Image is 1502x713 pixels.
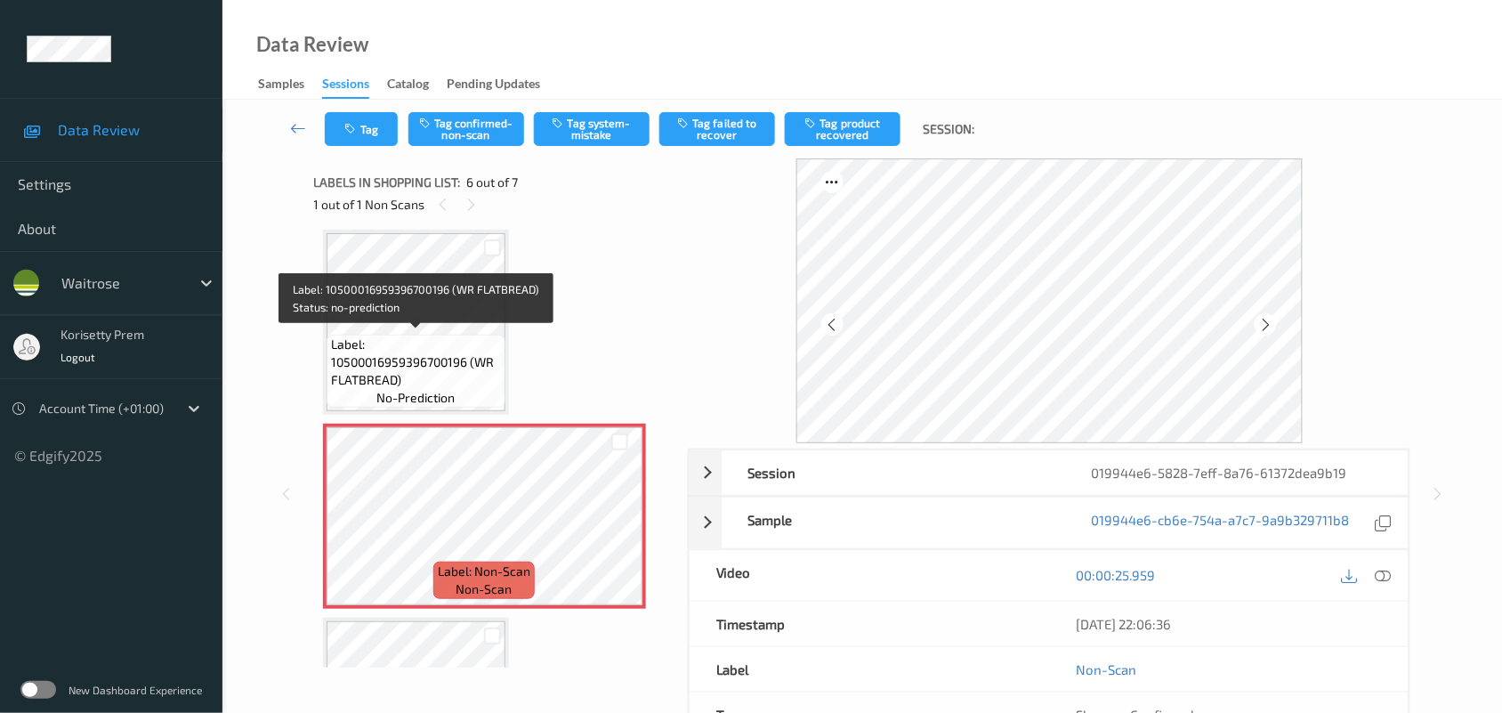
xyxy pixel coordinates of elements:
[256,36,368,53] div: Data Review
[722,450,1065,495] div: Session
[1065,450,1409,495] div: 019944e6-5828-7eff-8a76-61372dea9b19
[376,389,455,407] span: no-prediction
[322,75,369,99] div: Sessions
[456,580,513,598] span: non-scan
[387,75,429,97] div: Catalog
[690,550,1049,601] div: Video
[690,647,1049,692] div: Label
[258,72,322,97] a: Samples
[325,112,398,146] button: Tag
[689,450,1410,496] div: Session019944e6-5828-7eff-8a76-61372dea9b19
[467,174,519,191] span: 6 out of 7
[785,112,900,146] button: Tag product recovered
[690,602,1049,646] div: Timestamp
[722,498,1065,548] div: Sample
[408,112,524,146] button: Tag confirmed-non-scan
[659,112,775,146] button: Tag failed to recover
[322,72,387,99] a: Sessions
[314,193,675,215] div: 1 out of 1 Non Scans
[534,112,650,146] button: Tag system-mistake
[387,72,447,97] a: Catalog
[447,72,558,97] a: Pending Updates
[258,75,304,97] div: Samples
[1076,566,1155,584] a: 00:00:25.959
[314,174,461,191] span: Labels in shopping list:
[689,497,1410,549] div: Sample019944e6-cb6e-754a-a7c7-9a9b329711b8
[1076,615,1382,633] div: [DATE] 22:06:36
[923,120,974,138] span: Session:
[1076,660,1136,678] a: Non-Scan
[438,563,530,580] span: Label: Non-Scan
[331,336,501,389] span: Label: 10500016959396700196 (WR FLATBREAD)
[1092,511,1350,535] a: 019944e6-cb6e-754a-a7c7-9a9b329711b8
[447,75,540,97] div: Pending Updates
